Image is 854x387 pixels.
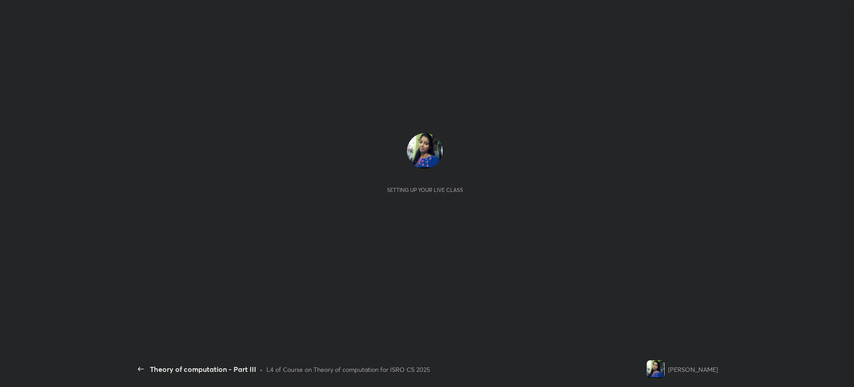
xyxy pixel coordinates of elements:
[266,365,430,374] div: L4 of Course on Theory of computation for ISRO CS 2025
[407,133,443,169] img: 687005c0829143fea9909265324df1f4.png
[150,364,256,375] div: Theory of computation - Part III
[260,365,263,374] div: •
[668,365,718,374] div: [PERSON_NAME]
[647,360,665,378] img: 687005c0829143fea9909265324df1f4.png
[387,187,463,193] div: Setting up your live class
